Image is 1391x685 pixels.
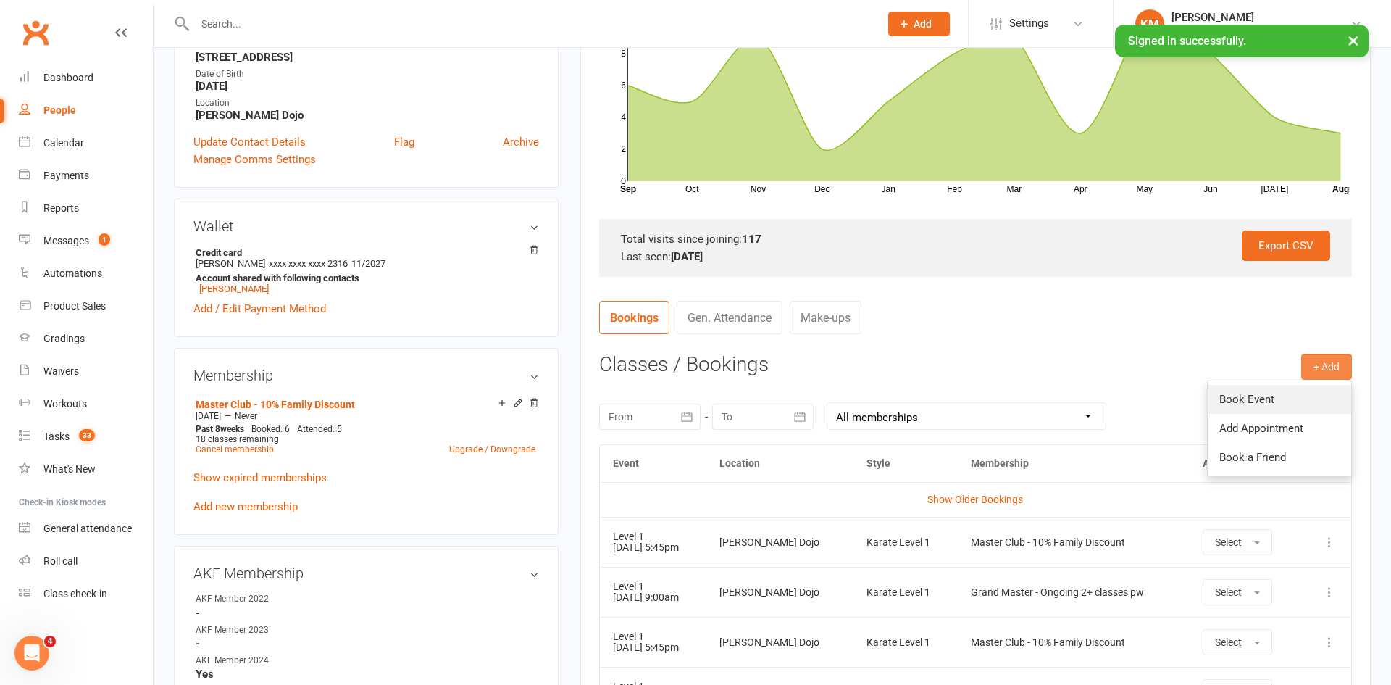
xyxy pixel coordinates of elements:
[196,444,274,454] a: Cancel membership
[43,235,89,246] div: Messages
[43,170,89,181] div: Payments
[43,300,106,312] div: Product Sales
[613,531,694,542] div: Level 1
[79,429,95,441] span: 33
[43,365,79,377] div: Waivers
[43,523,132,534] div: General attendance
[193,218,539,234] h3: Wallet
[196,67,539,81] div: Date of Birth
[600,445,707,482] th: Event
[1208,385,1351,414] a: Book Event
[19,257,153,290] a: Automations
[1301,354,1352,380] button: + Add
[235,411,257,421] span: Never
[196,434,279,444] span: 18 classes remaining
[196,80,539,93] strong: [DATE]
[19,355,153,388] a: Waivers
[449,444,535,454] a: Upgrade / Downgrade
[44,636,56,647] span: 4
[671,250,703,263] strong: [DATE]
[43,137,84,149] div: Calendar
[43,431,70,442] div: Tasks
[19,420,153,453] a: Tasks 33
[43,555,78,567] div: Roll call
[193,471,327,484] a: Show expired memberships
[269,258,348,269] span: xxxx xxxx xxxx 2316
[193,151,316,168] a: Manage Comms Settings
[19,290,153,323] a: Product Sales
[866,537,945,548] div: Karate Level 1
[19,127,153,159] a: Calendar
[1203,529,1272,555] button: Select
[1190,445,1301,482] th: Attendance
[719,637,840,648] div: [PERSON_NAME] Dojo
[43,463,96,475] div: What's New
[196,607,539,620] strong: -
[742,233,761,246] strong: 117
[958,445,1190,482] th: Membership
[196,247,532,258] strong: Credit card
[1215,536,1242,548] span: Select
[193,133,306,151] a: Update Contact Details
[192,410,539,422] div: —
[866,637,945,648] div: Karate Level 1
[1203,629,1272,655] button: Select
[43,267,102,279] div: Automations
[196,399,355,410] a: Master Club - 10% Family Discount
[613,581,694,592] div: Level 1
[192,424,248,434] div: weeks
[1208,443,1351,472] a: Book a Friend
[196,654,315,668] div: AKF Member 2024
[351,258,385,269] span: 11/2027
[193,300,326,317] a: Add / Edit Payment Method
[19,62,153,94] a: Dashboard
[43,104,76,116] div: People
[193,500,298,513] a: Add new membership
[17,14,54,51] a: Clubworx
[971,587,1177,598] div: Grand Master - Ongoing 2+ classes pw
[971,637,1177,648] div: Master Club - 10% Family Discount
[613,631,694,642] div: Level 1
[196,109,539,122] strong: [PERSON_NAME] Dojo
[600,567,707,617] td: [DATE] 9:00am
[599,301,669,334] a: Bookings
[599,354,1352,376] h3: Classes / Bookings
[196,668,539,681] strong: Yes
[297,424,342,434] span: Attended: 5
[19,192,153,225] a: Reports
[621,248,1330,265] div: Last seen:
[706,445,853,482] th: Location
[196,96,539,110] div: Location
[600,517,707,567] td: [DATE] 5:45pm
[251,424,290,434] span: Booked: 6
[19,453,153,486] a: What's New
[1009,7,1049,40] span: Settings
[99,233,110,246] span: 1
[43,202,79,214] div: Reports
[14,636,49,671] iframe: Intercom live chat
[1208,414,1351,443] a: Add Appointment
[43,588,107,599] div: Class check-in
[1171,24,1350,37] div: Black Belt Martial Arts [PERSON_NAME]
[19,512,153,545] a: General attendance kiosk mode
[196,592,315,606] div: AKF Member 2022
[1215,636,1242,648] span: Select
[971,537,1177,548] div: Master Club - 10% Family Discount
[193,565,539,581] h3: AKF Membership
[1171,11,1350,24] div: [PERSON_NAME]
[1203,579,1272,605] button: Select
[196,623,315,637] div: AKF Member 2023
[196,411,221,421] span: [DATE]
[677,301,782,334] a: Gen. Attendance
[43,72,93,83] div: Dashboard
[394,133,414,151] a: Flag
[621,231,1330,248] div: Total visits since joining:
[1135,9,1164,38] div: KM
[196,273,532,283] strong: Account shared with following contacts
[1215,586,1242,598] span: Select
[1242,231,1330,261] a: Export CSV
[19,388,153,420] a: Workouts
[1128,34,1246,48] span: Signed in successfully.
[719,587,840,598] div: [PERSON_NAME] Dojo
[196,637,539,650] strong: -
